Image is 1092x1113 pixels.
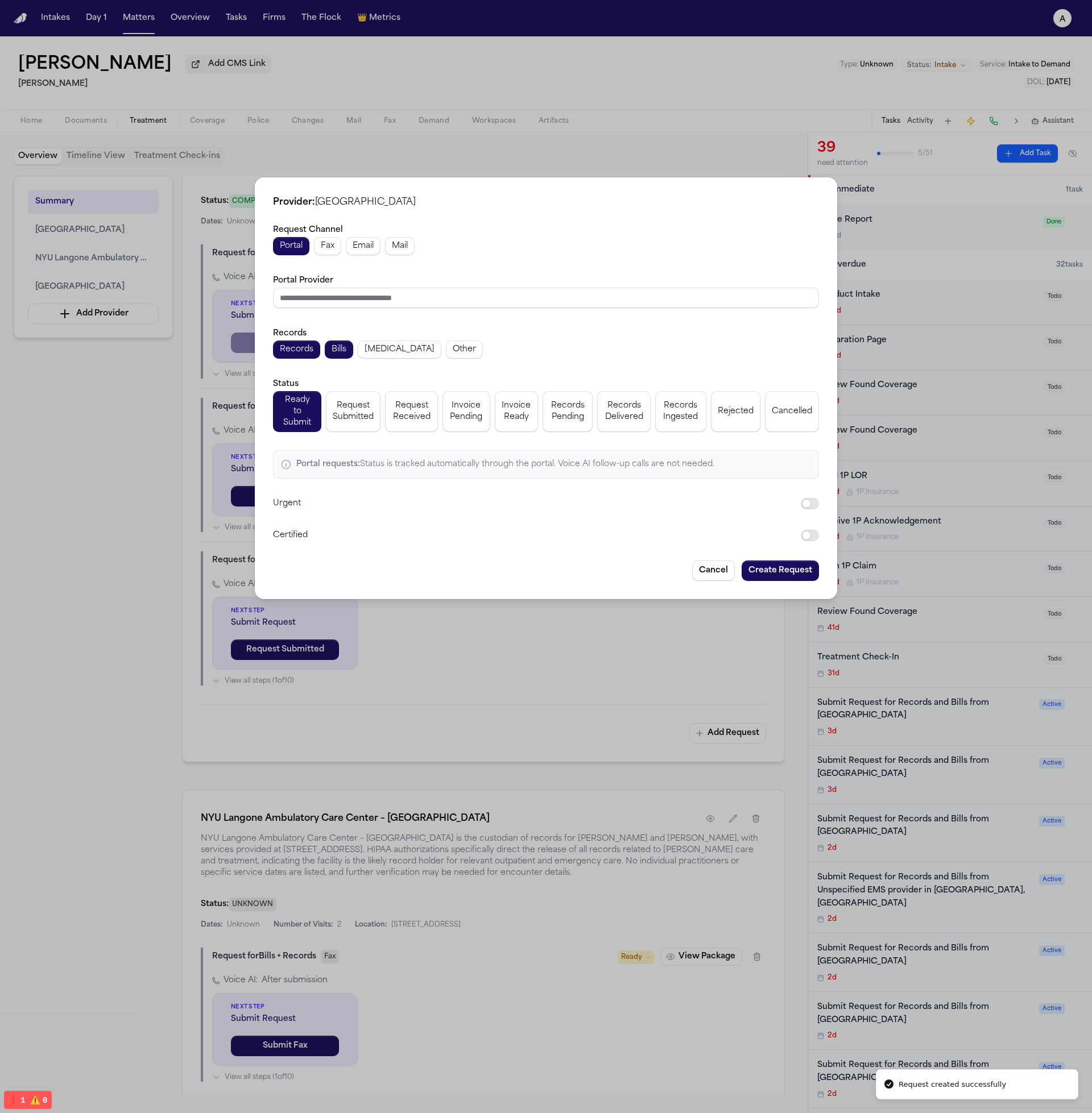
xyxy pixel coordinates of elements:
[314,237,341,255] button: Fax
[446,340,483,359] button: Other
[273,226,343,234] label: Request Channel
[346,237,380,255] button: Email
[273,380,299,388] label: Status
[273,237,309,255] button: Portal
[442,391,490,432] button: Invoice Pending
[325,340,353,359] button: Bills
[315,198,416,207] span: [GEOGRAPHIC_DATA]
[273,329,307,338] label: Records
[273,391,321,432] button: Ready to Submit
[543,391,593,432] button: Records Pending
[385,391,437,432] button: Request Received
[655,391,706,432] button: Records Ingested
[692,560,735,581] button: Cancel
[385,237,415,255] button: Mail
[296,458,714,471] p: Status is tracked automatically through the portal. Voice AI follow-up calls are not needed.
[273,196,819,209] h2: Provider:
[597,391,650,432] button: Records Delivered
[742,560,819,581] button: Create Request
[273,340,320,359] button: Records
[495,391,539,432] button: Invoice Ready
[273,276,333,285] label: Portal Provider
[765,391,819,432] button: Cancelled
[273,497,783,510] label: Urgent
[711,391,760,432] button: Rejected
[358,340,441,359] button: [MEDICAL_DATA]
[326,391,380,432] button: Request Submitted
[273,529,783,542] label: Certified
[296,460,360,468] span: Portal requests:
